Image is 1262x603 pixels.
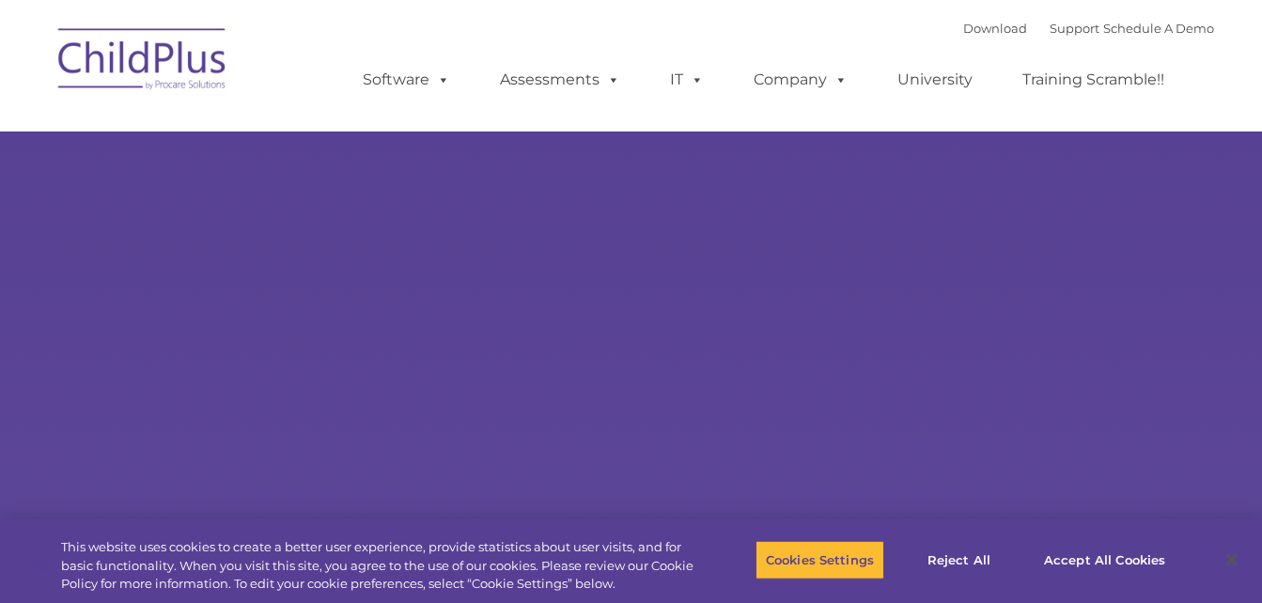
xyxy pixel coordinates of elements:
button: Reject All [900,540,1018,580]
a: Schedule A Demo [1103,21,1214,36]
a: Support [1050,21,1099,36]
button: Close [1211,539,1253,580]
a: Download [963,21,1027,36]
a: Training Scramble!! [1004,61,1183,99]
a: Company [735,61,866,99]
font: | [963,21,1214,36]
a: University [879,61,991,99]
a: Assessments [481,61,639,99]
div: This website uses cookies to create a better user experience, provide statistics about user visit... [61,538,694,594]
button: Accept All Cookies [1034,540,1176,580]
button: Cookies Settings [756,540,884,580]
a: IT [651,61,723,99]
img: ChildPlus by Procare Solutions [49,15,237,109]
a: Software [344,61,469,99]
